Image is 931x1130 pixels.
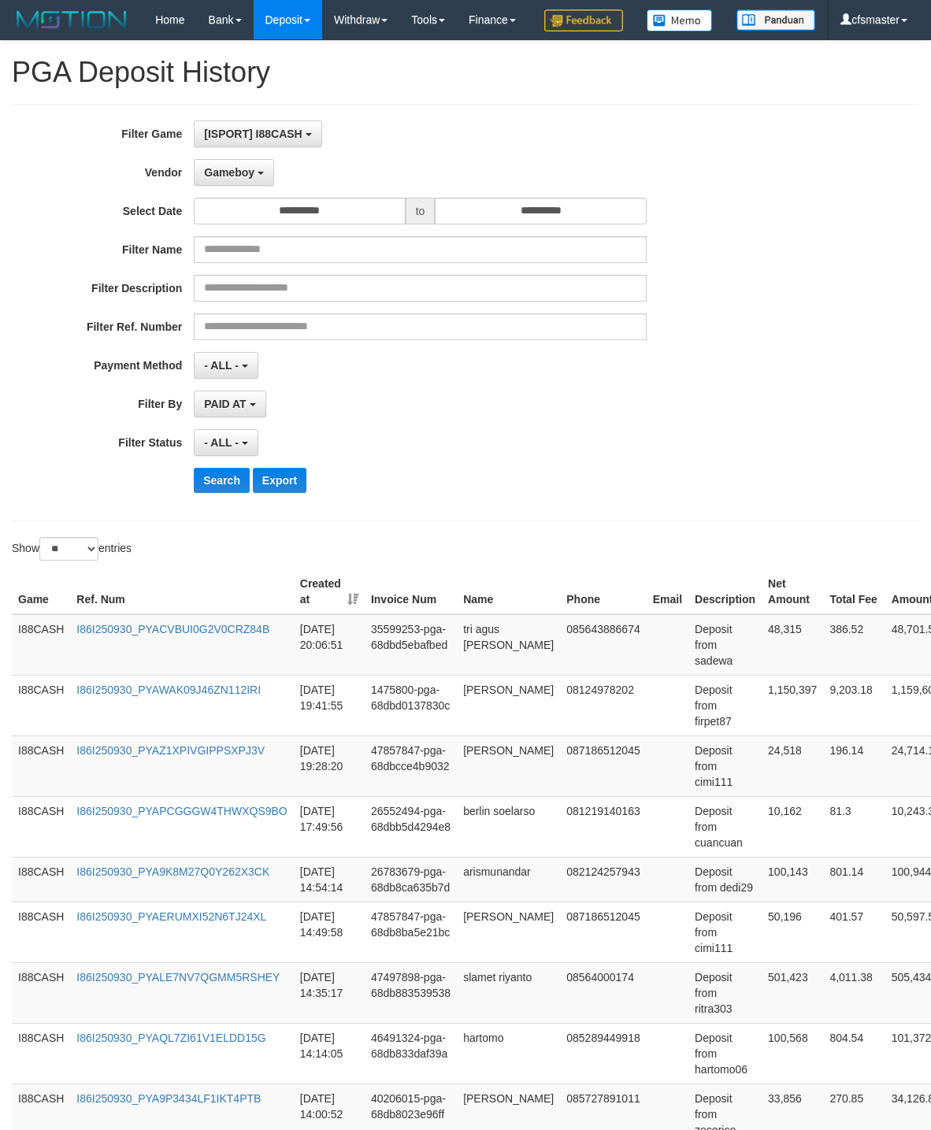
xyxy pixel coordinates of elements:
[204,398,246,410] span: PAID AT
[204,166,254,179] span: Gameboy
[194,429,258,456] button: - ALL -
[365,569,457,614] th: Invoice Num
[688,735,762,796] td: Deposit from cimi111
[688,675,762,735] td: Deposit from firpet87
[12,1023,70,1084] td: I88CASH
[762,675,823,735] td: 1,150,397
[823,902,885,962] td: 401.57
[762,796,823,857] td: 10,162
[823,675,885,735] td: 9,203.18
[294,902,365,962] td: [DATE] 14:49:58
[688,569,762,614] th: Description
[762,614,823,676] td: 48,315
[365,614,457,676] td: 35599253-pga-68dbd5ebafbed
[688,796,762,857] td: Deposit from cuancuan
[76,1032,265,1044] a: I86I250930_PYAQL7ZI61V1ELDD15G
[76,684,261,696] a: I86I250930_PYAWAK09J46ZN112IRI
[294,1023,365,1084] td: [DATE] 14:14:05
[365,735,457,796] td: 47857847-pga-68dbcce4b9032
[688,857,762,902] td: Deposit from dedi29
[12,614,70,676] td: I88CASH
[365,675,457,735] td: 1475800-pga-68dbd0137830c
[560,675,646,735] td: 08124978202
[294,796,365,857] td: [DATE] 17:49:56
[823,796,885,857] td: 81.3
[457,675,560,735] td: [PERSON_NAME]
[12,8,132,31] img: MOTION_logo.png
[688,1023,762,1084] td: Deposit from hartomo06
[762,735,823,796] td: 24,518
[560,1023,646,1084] td: 085289449918
[194,468,250,493] button: Search
[76,865,269,878] a: I86I250930_PYA9K8M27Q0Y262X3CK
[365,962,457,1023] td: 47497898-pga-68db883539538
[12,537,132,561] label: Show entries
[76,805,287,817] a: I86I250930_PYAPCGGGW4THWXQS9BO
[70,569,293,614] th: Ref. Num
[365,796,457,857] td: 26552494-pga-68dbb5d4294e8
[294,675,365,735] td: [DATE] 19:41:55
[688,614,762,676] td: Deposit from sadewa
[12,962,70,1023] td: I88CASH
[762,1023,823,1084] td: 100,568
[457,569,560,614] th: Name
[560,857,646,902] td: 082124257943
[544,9,623,31] img: Feedback.jpg
[12,902,70,962] td: I88CASH
[294,962,365,1023] td: [DATE] 14:35:17
[76,910,266,923] a: I86I250930_PYAERUMXI52N6TJ24XL
[76,1092,261,1105] a: I86I250930_PYA9P3434LF1IKT4PTB
[688,902,762,962] td: Deposit from cimi111
[365,1023,457,1084] td: 46491324-pga-68db833daf39a
[762,962,823,1023] td: 501,423
[204,128,302,140] span: [ISPORT] I88CASH
[560,735,646,796] td: 087186512045
[647,9,713,31] img: Button%20Memo.svg
[457,902,560,962] td: [PERSON_NAME]
[736,9,815,31] img: panduan.png
[194,352,258,379] button: - ALL -
[560,796,646,857] td: 081219140163
[12,675,70,735] td: I88CASH
[762,569,823,614] th: Net Amount
[823,569,885,614] th: Total Fee
[457,735,560,796] td: [PERSON_NAME]
[294,569,365,614] th: Created at: activate to sort column ascending
[253,468,306,493] button: Export
[647,569,688,614] th: Email
[365,857,457,902] td: 26783679-pga-68db8ca635b7d
[204,436,239,449] span: - ALL -
[560,902,646,962] td: 087186512045
[12,857,70,902] td: I88CASH
[762,902,823,962] td: 50,196
[39,537,98,561] select: Showentries
[76,744,265,757] a: I86I250930_PYAZ1XPIVGIPPSXPJ3V
[457,857,560,902] td: arismunandar
[12,735,70,796] td: I88CASH
[823,614,885,676] td: 386.52
[457,962,560,1023] td: slamet riyanto
[76,971,280,984] a: I86I250930_PYALE7NV7QGMM5RSHEY
[823,962,885,1023] td: 4,011.38
[365,902,457,962] td: 47857847-pga-68db8ba5e21bc
[194,391,265,417] button: PAID AT
[823,857,885,902] td: 801.14
[12,569,70,614] th: Game
[688,962,762,1023] td: Deposit from ritra303
[294,735,365,796] td: [DATE] 19:28:20
[457,1023,560,1084] td: hartomo
[457,796,560,857] td: berlin soelarso
[12,57,919,88] h1: PGA Deposit History
[204,359,239,372] span: - ALL -
[194,159,274,186] button: Gameboy
[560,962,646,1023] td: 08564000174
[560,614,646,676] td: 085643886674
[762,857,823,902] td: 100,143
[823,1023,885,1084] td: 804.54
[457,614,560,676] td: tri agus [PERSON_NAME]
[294,614,365,676] td: [DATE] 20:06:51
[12,796,70,857] td: I88CASH
[823,735,885,796] td: 196.14
[406,198,436,224] span: to
[560,569,646,614] th: Phone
